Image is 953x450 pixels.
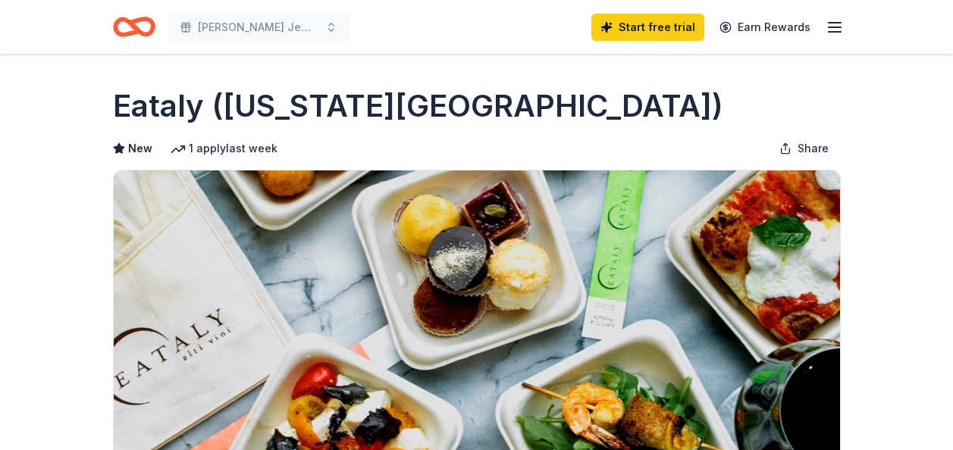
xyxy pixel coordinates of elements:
[591,14,704,41] a: Start free trial
[798,139,829,158] span: Share
[198,18,319,36] span: [PERSON_NAME] Jems Remembrance
[128,139,152,158] span: New
[168,12,350,42] button: [PERSON_NAME] Jems Remembrance
[710,14,820,41] a: Earn Rewards
[767,133,841,164] button: Share
[113,85,723,127] h1: Eataly ([US_STATE][GEOGRAPHIC_DATA])
[171,139,277,158] div: 1 apply last week
[113,9,155,45] a: Home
